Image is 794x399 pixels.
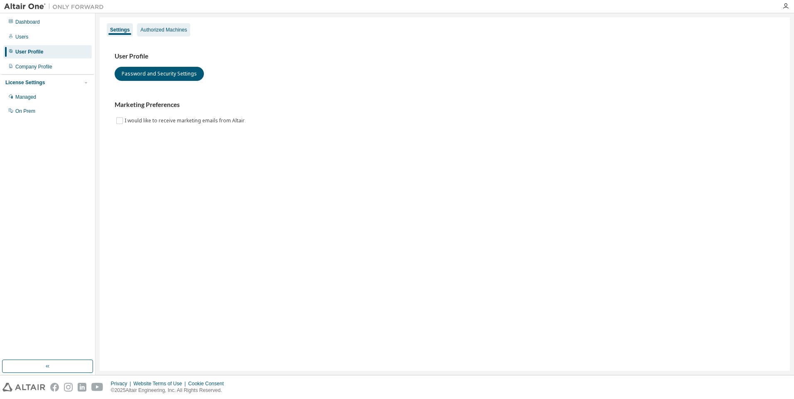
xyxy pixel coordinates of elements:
div: On Prem [15,108,35,114]
img: altair_logo.svg [2,383,45,392]
div: Company Profile [15,63,52,70]
div: Managed [15,94,36,100]
div: User Profile [15,49,43,55]
div: Privacy [111,380,133,387]
img: facebook.svg [50,383,59,392]
div: Website Terms of Use [133,380,188,387]
div: Authorized Machines [140,27,187,33]
div: Users [15,34,28,40]
label: I would like to receive marketing emails from Altair [125,116,246,126]
h3: User Profile [115,52,775,61]
div: Settings [110,27,130,33]
div: License Settings [5,79,45,86]
p: © 2025 Altair Engineering, Inc. All Rights Reserved. [111,387,229,394]
img: linkedin.svg [78,383,86,392]
div: Dashboard [15,19,40,25]
img: instagram.svg [64,383,73,392]
button: Password and Security Settings [115,67,204,81]
div: Cookie Consent [188,380,228,387]
img: Altair One [4,2,108,11]
h3: Marketing Preferences [115,101,775,109]
img: youtube.svg [91,383,103,392]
